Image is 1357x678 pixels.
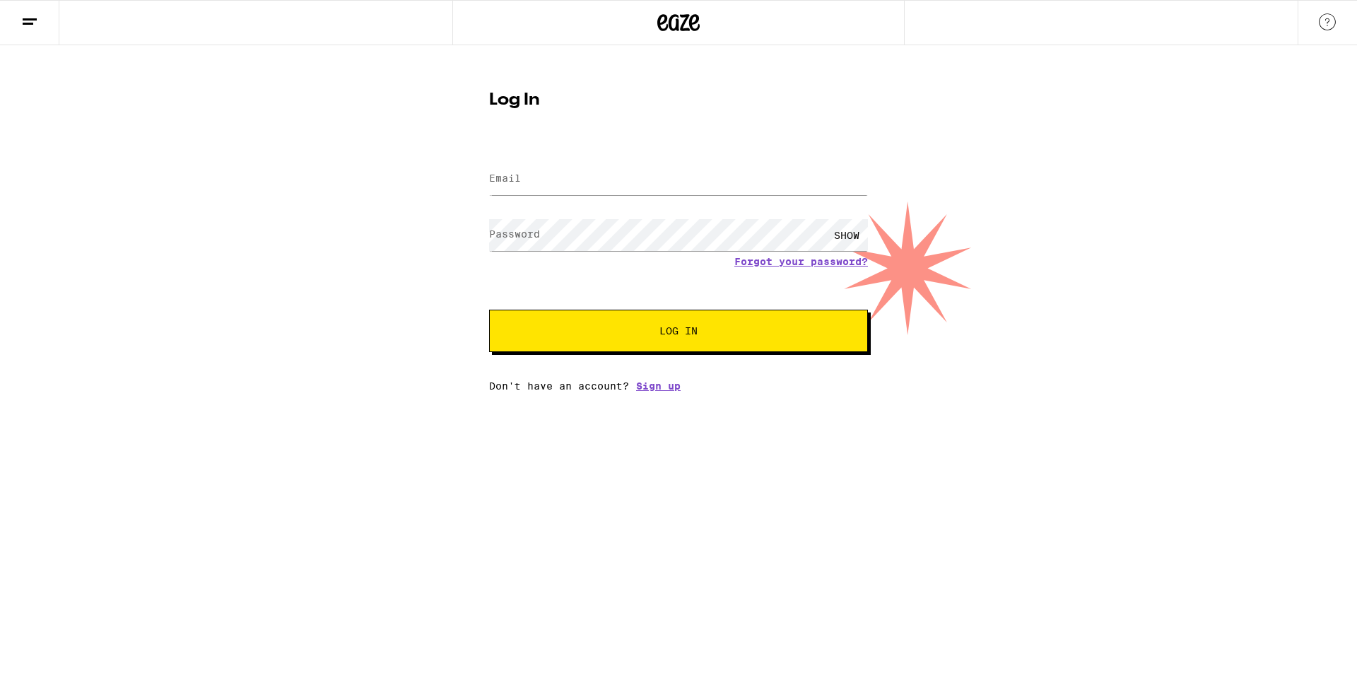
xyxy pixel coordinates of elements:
[734,256,868,267] a: Forgot your password?
[489,163,868,195] input: Email
[489,228,540,240] label: Password
[826,219,868,251] div: SHOW
[489,92,868,109] h1: Log In
[489,380,868,392] div: Don't have an account?
[489,310,868,352] button: Log In
[636,380,681,392] a: Sign up
[489,173,521,184] label: Email
[659,326,698,336] span: Log In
